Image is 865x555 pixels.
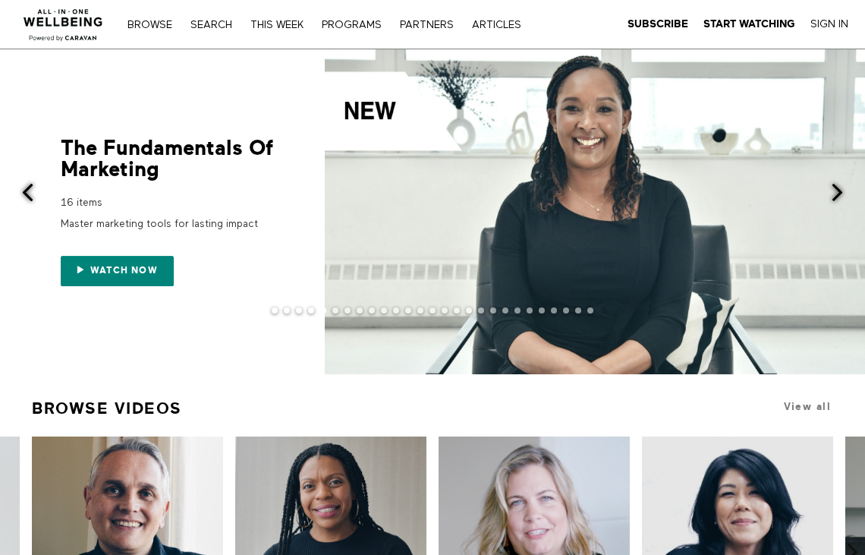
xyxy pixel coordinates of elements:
[32,393,182,424] a: Browse Videos
[314,20,389,30] a: PROGRAMS
[628,17,688,31] a: Subscribe
[628,18,688,30] strong: Subscribe
[784,401,831,412] a: View all
[120,20,180,30] a: Browse
[703,17,795,31] a: Start Watching
[183,20,240,30] a: Search
[703,18,795,30] strong: Start Watching
[810,17,848,31] a: Sign In
[392,20,461,30] a: PARTNERS
[120,17,528,32] nav: Primary
[464,20,529,30] a: ARTICLES
[243,20,311,30] a: THIS WEEK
